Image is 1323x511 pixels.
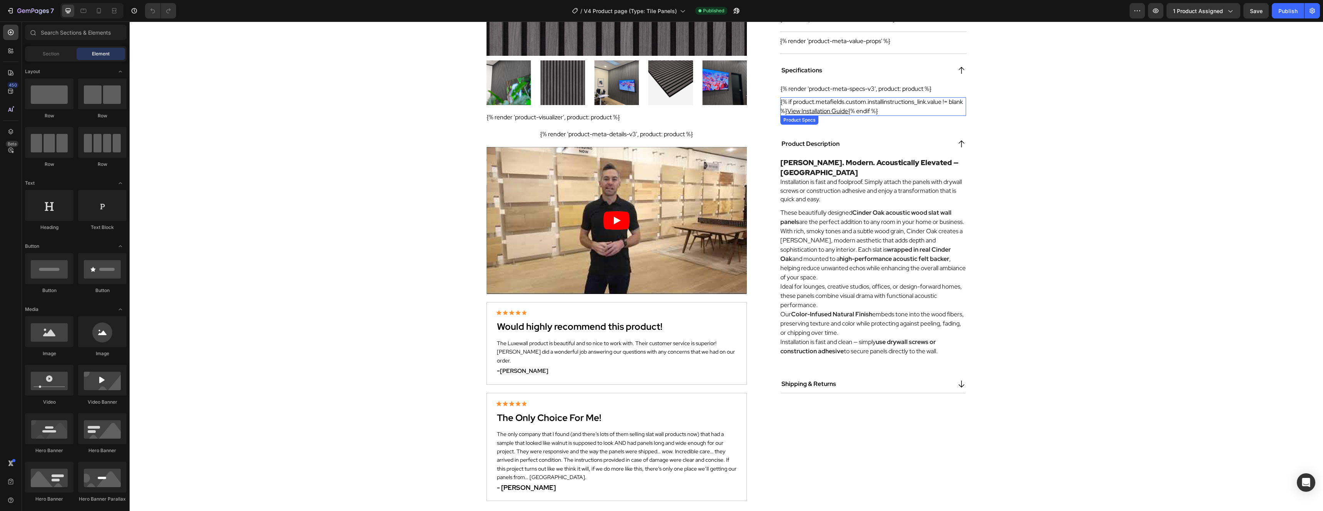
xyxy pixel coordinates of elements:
[114,65,127,78] span: Toggle open
[3,3,57,18] button: 7
[43,50,59,57] span: Section
[652,118,710,127] p: Product Description
[25,287,73,294] div: Button
[1278,7,1298,15] div: Publish
[25,306,38,313] span: Media
[651,63,836,72] div: {% render 'product-meta-specs-v3', product: product %}
[1272,3,1304,18] button: Publish
[651,156,836,182] p: Installation is fast and foolproof. Simply attach the panels with drywall screws or construction ...
[474,190,500,208] button: Play
[25,161,73,168] div: Row
[367,317,607,343] p: The Luxewall product is beautiful and so nice to work with. Their customer service is superior! [...
[78,161,127,168] div: Row
[651,136,829,156] strong: [PERSON_NAME]. Modern. Acoustically Elevated — [GEOGRAPHIC_DATA]
[651,205,836,260] p: With rich, smoky tones and a subtle wood grain, Cinder Oak creates a [PERSON_NAME], modern aesthe...
[357,108,618,117] div: {% render 'product-meta-details-v3', product: product %}
[367,379,397,385] img: gempages_472936057755665612-b2e16533-cc15-4e3e-ac97-c93c34efd9c4.png
[1173,7,1223,15] span: 1 product assigned
[25,224,73,231] div: Heading
[1243,3,1269,18] button: Save
[114,177,127,189] span: Toggle open
[367,344,608,355] h2: -
[658,85,718,94] a: View Installation Guide
[78,496,127,503] div: Hero Banner Parallax
[367,409,607,459] span: The only company that I found (and there’s lots of them selling slat wall products now) that had ...
[25,350,73,357] div: Image
[25,112,73,119] div: Row
[580,7,582,15] span: /
[367,389,608,404] h2: The Only Choice For Me!
[652,44,693,53] p: Specifications
[25,180,35,187] span: Text
[25,447,73,454] div: Hero Banner
[78,350,127,357] div: Image
[367,289,397,294] img: gempages_472936057755665612-b2e16533-cc15-4e3e-ac97-c93c34efd9c4.png
[78,399,127,406] div: Video Banner
[78,447,127,454] div: Hero Banner
[7,82,18,88] div: 450
[651,187,835,204] p: These beautifully designed are the perfect addition to any room in your home or business.
[651,261,832,287] p: Ideal for lounges, creative studios, offices, or design-forward homes, these panels combine visua...
[650,15,836,24] div: {% render 'product-meta-value-props' %}
[25,399,73,406] div: Video
[6,141,18,147] div: Beta
[584,7,677,15] span: V4 Product page (Type: Tile Panels)
[652,358,706,367] p: Shipping & Returns
[703,7,724,14] span: Published
[50,6,54,15] p: 7
[1297,473,1315,492] div: Open Intercom Messenger
[367,461,608,472] h2: - [PERSON_NAME]
[78,287,127,294] div: Button
[651,187,822,204] strong: Cinder Oak acoustic wood slat wall panels
[25,25,127,40] input: Search Sections & Elements
[651,289,834,315] p: Our embeds tone into the wood fibers, preserving texture and color while protecting against peeli...
[25,243,39,250] span: Button
[651,316,808,334] p: Installation is fast and clean — simply to secure panels directly to the wall.
[130,22,1323,511] iframe: Design area
[367,298,608,312] h2: Would highly recommend this product!
[652,95,687,102] div: Product Specs
[357,91,618,100] div: {% render 'product-visualizer', product: product %}
[370,346,419,353] span: [PERSON_NAME]
[114,240,127,252] span: Toggle open
[78,112,127,119] div: Row
[651,76,836,94] div: {% if product.metafields.custom.installinstructions_link.value != blank %} {% endif %}
[25,68,40,75] span: Layout
[92,50,110,57] span: Element
[114,303,127,316] span: Toggle open
[1250,8,1263,14] span: Save
[1166,3,1240,18] button: 1 product assigned
[710,233,820,241] strong: high-performance acoustic felt backer
[78,224,127,231] div: Text Block
[145,3,176,18] div: Undo/Redo
[661,289,743,297] strong: Color-Infused Natural Finish
[25,496,73,503] div: Hero Banner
